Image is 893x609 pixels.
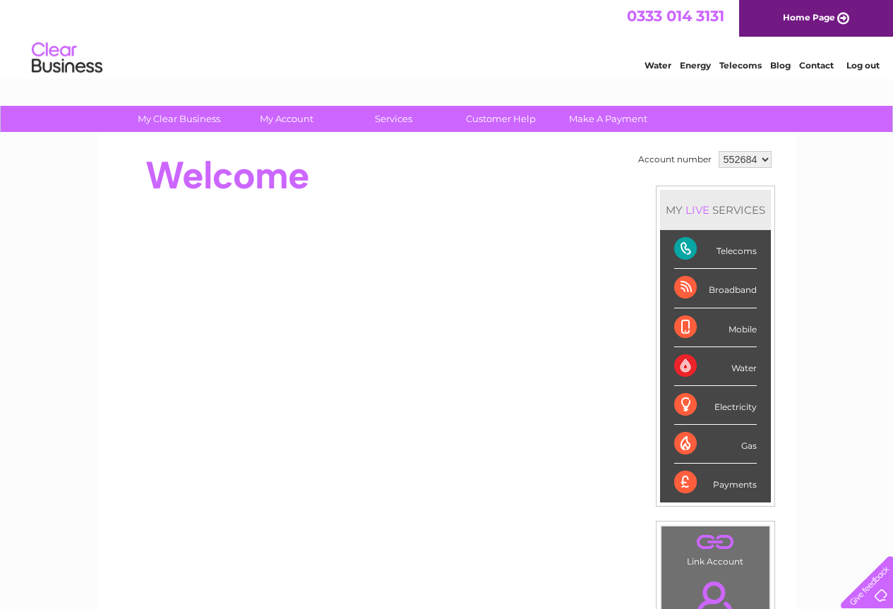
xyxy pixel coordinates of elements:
[627,7,724,25] a: 0333 014 3131
[443,106,559,132] a: Customer Help
[846,60,880,71] a: Log out
[674,347,757,386] div: Water
[674,269,757,308] div: Broadband
[114,8,781,68] div: Clear Business is a trading name of Verastar Limited (registered in [GEOGRAPHIC_DATA] No. 3667643...
[335,106,452,132] a: Services
[770,60,791,71] a: Blog
[228,106,344,132] a: My Account
[550,106,666,132] a: Make A Payment
[674,464,757,502] div: Payments
[31,37,103,80] img: logo.png
[680,60,711,71] a: Energy
[674,308,757,347] div: Mobile
[683,203,712,217] div: LIVE
[665,530,766,555] a: .
[799,60,834,71] a: Contact
[121,106,237,132] a: My Clear Business
[674,230,757,269] div: Telecoms
[661,526,770,570] td: Link Account
[635,147,715,171] td: Account number
[660,190,771,230] div: MY SERVICES
[645,60,671,71] a: Water
[674,386,757,425] div: Electricity
[719,60,762,71] a: Telecoms
[674,425,757,464] div: Gas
